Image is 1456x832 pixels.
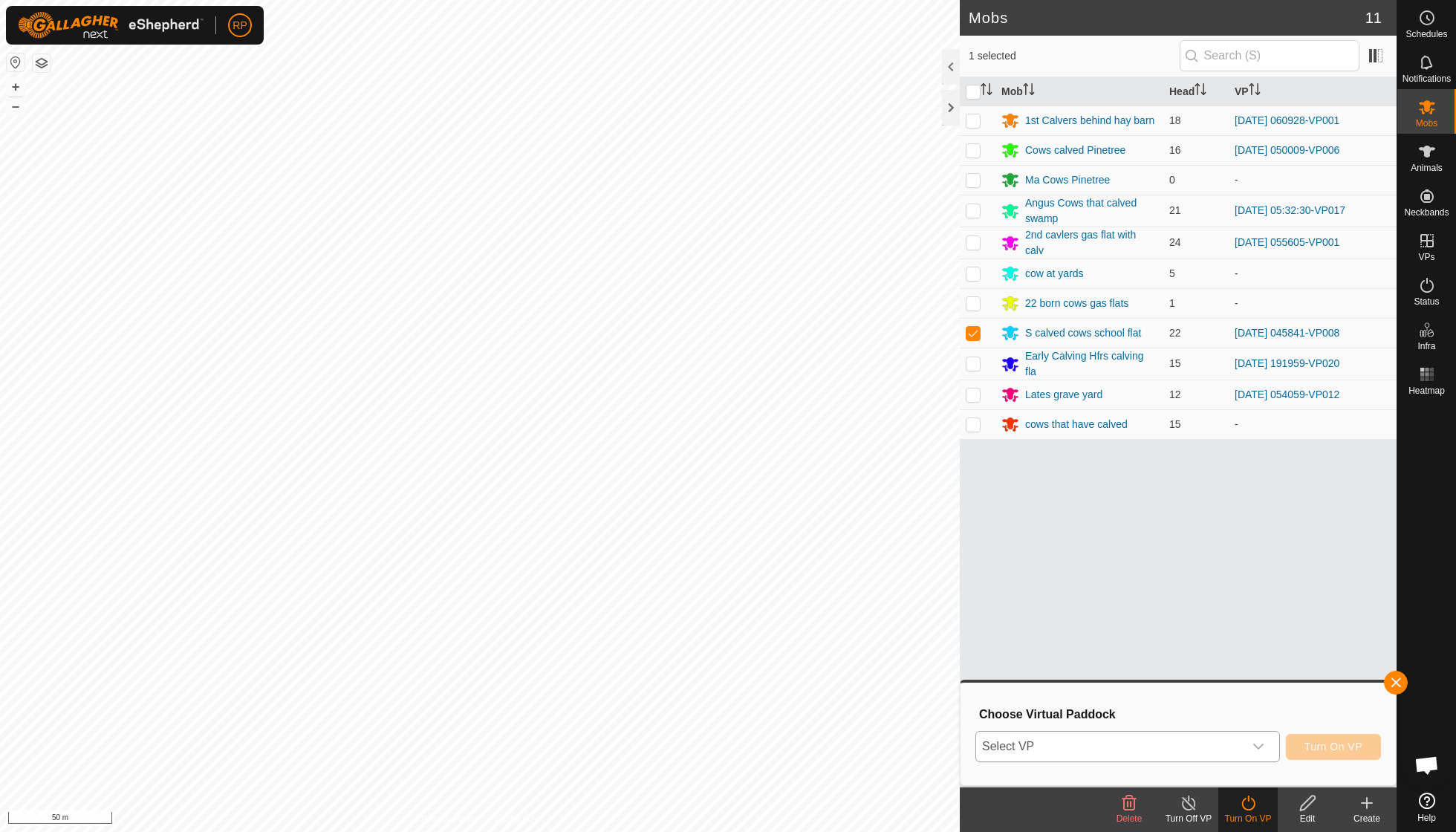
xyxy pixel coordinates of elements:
[1235,236,1339,248] a: [DATE] 055605-VP001
[1403,74,1451,83] span: Notifications
[1235,357,1339,369] a: [DATE] 191959-VP020
[33,54,51,72] button: Map Layers
[495,813,539,826] a: Contact Us
[1169,204,1181,216] span: 21
[1304,741,1362,753] span: Turn On VP
[1286,734,1381,760] button: Turn On VP
[1411,163,1443,172] span: Animals
[995,77,1163,106] th: Mob
[979,707,1381,721] h3: Choose Virtual Paddock
[1169,174,1175,186] span: 0
[1169,327,1181,339] span: 22
[1025,325,1141,341] div: S calved cows school flat
[1169,297,1175,309] span: 1
[1169,236,1181,248] span: 24
[1025,143,1125,158] div: Cows calved Pinetree
[1337,812,1397,825] div: Create
[7,97,25,115] button: –
[1414,297,1439,306] span: Status
[1169,418,1181,430] span: 15
[1235,204,1345,216] a: [DATE] 05:32:30-VP017
[1025,296,1128,311] div: 22 born cows gas flats
[1169,267,1175,279] span: 5
[1229,288,1397,318] td: -
[1235,389,1339,400] a: [DATE] 054059-VP012
[1169,114,1181,126] span: 18
[976,732,1244,761] span: Select VP
[1229,165,1397,195] td: -
[1025,387,1102,403] div: Lates grave yard
[1235,327,1339,339] a: [DATE] 045841-VP008
[1169,144,1181,156] span: 16
[1169,389,1181,400] span: 12
[1025,227,1157,259] div: 2nd cavlers gas flat with calv
[1235,114,1339,126] a: [DATE] 060928-VP001
[1025,172,1110,188] div: Ma Cows Pinetree
[1229,259,1397,288] td: -
[1397,787,1456,828] a: Help
[1025,417,1128,432] div: cows that have calved
[1418,253,1434,261] span: VPs
[1404,208,1449,217] span: Neckbands
[1195,85,1206,97] p-sorticon: Activate to sort
[1117,813,1143,824] span: Delete
[1025,266,1084,282] div: cow at yards
[1405,743,1449,787] div: Open chat
[7,53,25,71] button: Reset Map
[1416,119,1437,128] span: Mobs
[1249,85,1261,97] p-sorticon: Activate to sort
[1405,30,1447,39] span: Schedules
[1025,348,1157,380] div: Early Calving Hfrs calving fla
[969,48,1180,64] span: 1 selected
[1417,813,1436,822] span: Help
[1417,342,1435,351] span: Infra
[969,9,1365,27] h2: Mobs
[1365,7,1382,29] span: 11
[981,85,992,97] p-sorticon: Activate to sort
[1229,77,1397,106] th: VP
[7,78,25,96] button: +
[1408,386,1445,395] span: Heatmap
[1169,357,1181,369] span: 15
[1025,113,1154,129] div: 1st Calvers behind hay barn
[1163,77,1229,106] th: Head
[1244,732,1273,761] div: dropdown trigger
[1025,195,1157,227] div: Angus Cows that calved swamp
[1235,144,1339,156] a: [DATE] 050009-VP006
[1023,85,1035,97] p-sorticon: Activate to sort
[1159,812,1218,825] div: Turn Off VP
[18,12,204,39] img: Gallagher Logo
[1180,40,1359,71] input: Search (S)
[1218,812,1278,825] div: Turn On VP
[1278,812,1337,825] div: Edit
[233,18,247,33] span: RP
[1229,409,1397,439] td: -
[421,813,477,826] a: Privacy Policy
